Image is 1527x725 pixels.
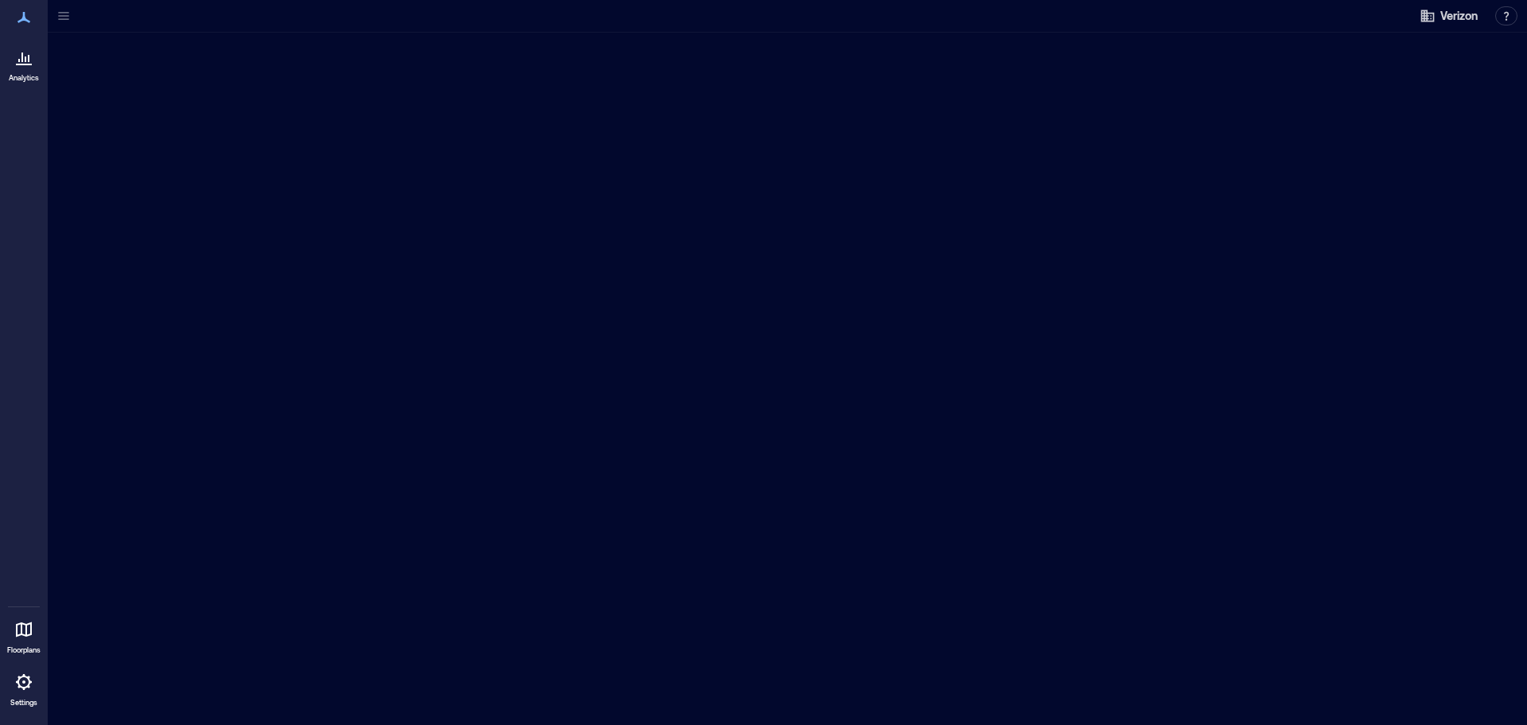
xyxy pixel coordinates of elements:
a: Analytics [4,38,44,88]
a: Floorplans [2,610,45,660]
p: Analytics [9,73,39,83]
button: Verizon [1415,3,1482,29]
span: Verizon [1440,8,1478,24]
p: Floorplans [7,645,41,655]
p: Settings [10,698,37,707]
a: Settings [5,663,43,712]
